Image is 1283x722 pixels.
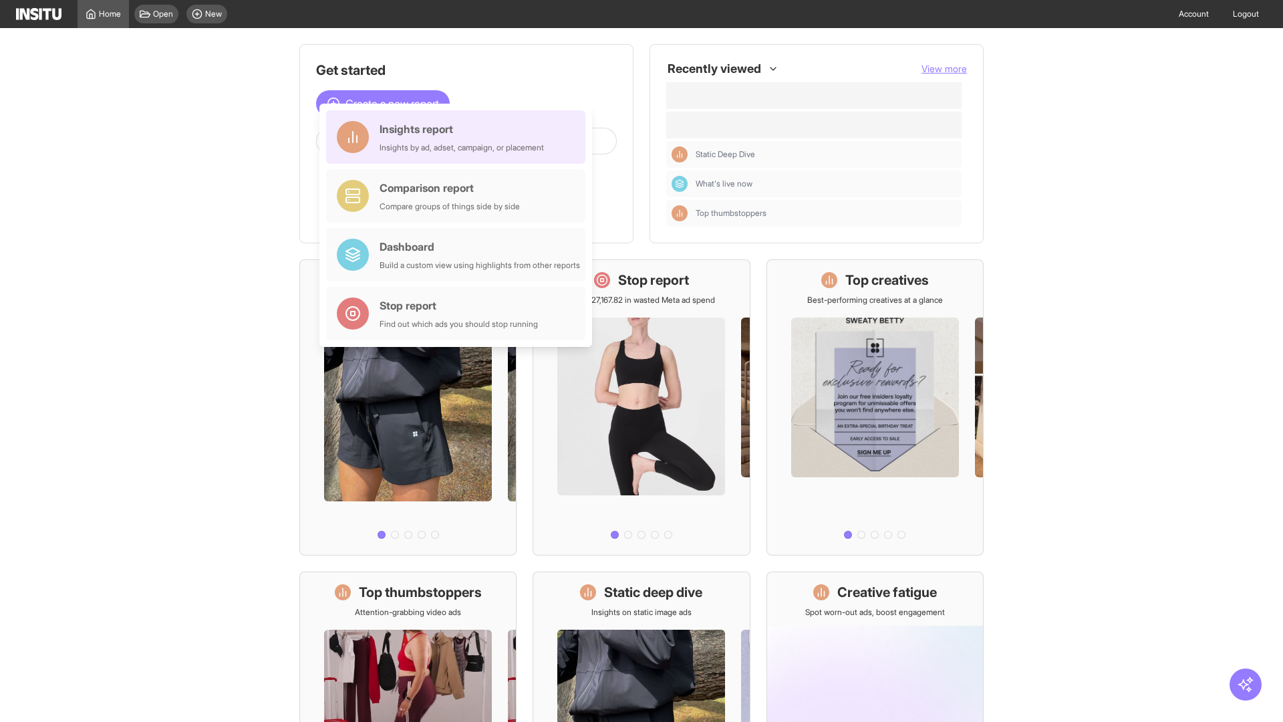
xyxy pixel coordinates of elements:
[355,607,461,618] p: Attention-grabbing video ads
[618,271,689,289] h1: Stop report
[696,149,755,160] span: Static Deep Dive
[672,176,688,192] div: Dashboard
[696,208,766,219] span: Top thumbstoppers
[672,205,688,221] div: Insights
[380,201,520,212] div: Compare groups of things side by side
[316,61,617,80] h1: Get started
[205,9,222,19] span: New
[807,295,943,306] p: Best-performing creatives at a glance
[345,96,439,112] span: Create a new report
[604,583,702,602] h1: Static deep dive
[567,295,715,306] p: Save £27,167.82 in wasted Meta ad spend
[696,149,956,160] span: Static Deep Dive
[359,583,482,602] h1: Top thumbstoppers
[845,271,929,289] h1: Top creatives
[591,607,692,618] p: Insights on static image ads
[696,178,956,189] span: What's live now
[380,260,580,271] div: Build a custom view using highlights from other reports
[766,259,984,556] a: Top creativesBest-performing creatives at a glance
[299,259,517,556] a: What's live nowSee all active ads instantly
[672,146,688,162] div: Insights
[99,9,121,19] span: Home
[921,63,967,74] span: View more
[316,90,450,117] button: Create a new report
[921,62,967,76] button: View more
[696,178,752,189] span: What's live now
[380,180,520,196] div: Comparison report
[380,297,538,314] div: Stop report
[533,259,750,556] a: Stop reportSave £27,167.82 in wasted Meta ad spend
[153,9,173,19] span: Open
[380,319,538,330] div: Find out which ads you should stop running
[380,142,544,153] div: Insights by ad, adset, campaign, or placement
[380,239,580,255] div: Dashboard
[16,8,61,20] img: Logo
[696,208,956,219] span: Top thumbstoppers
[380,121,544,137] div: Insights report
